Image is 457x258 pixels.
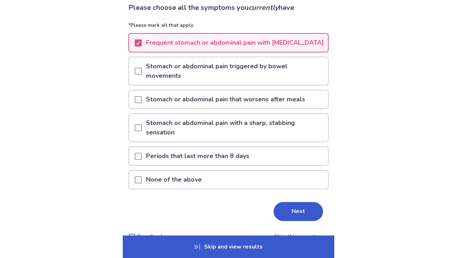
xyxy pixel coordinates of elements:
[274,202,323,221] button: Next
[142,171,206,189] p: None of the above
[128,2,329,13] p: Please choose all the symptoms you have
[249,3,279,12] i: currently
[142,34,328,52] p: Frequent stomach or abdominal pain with [MEDICAL_DATA]
[142,90,309,108] p: Stomach or abdominal pain that worsens after meals
[142,147,254,165] p: Periods that last more than 8 days
[138,232,164,241] p: Feedback
[128,21,329,33] p: *Please mark all that apply
[142,114,328,141] p: Stomach or abdominal pain with a sharp, stabbing sensation
[274,233,323,240] a: Skip this question
[142,57,328,85] p: Stomach or abdominal pain triggered by bowel movements
[128,232,164,241] a: Feedback
[123,235,334,258] p: Skip and view results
